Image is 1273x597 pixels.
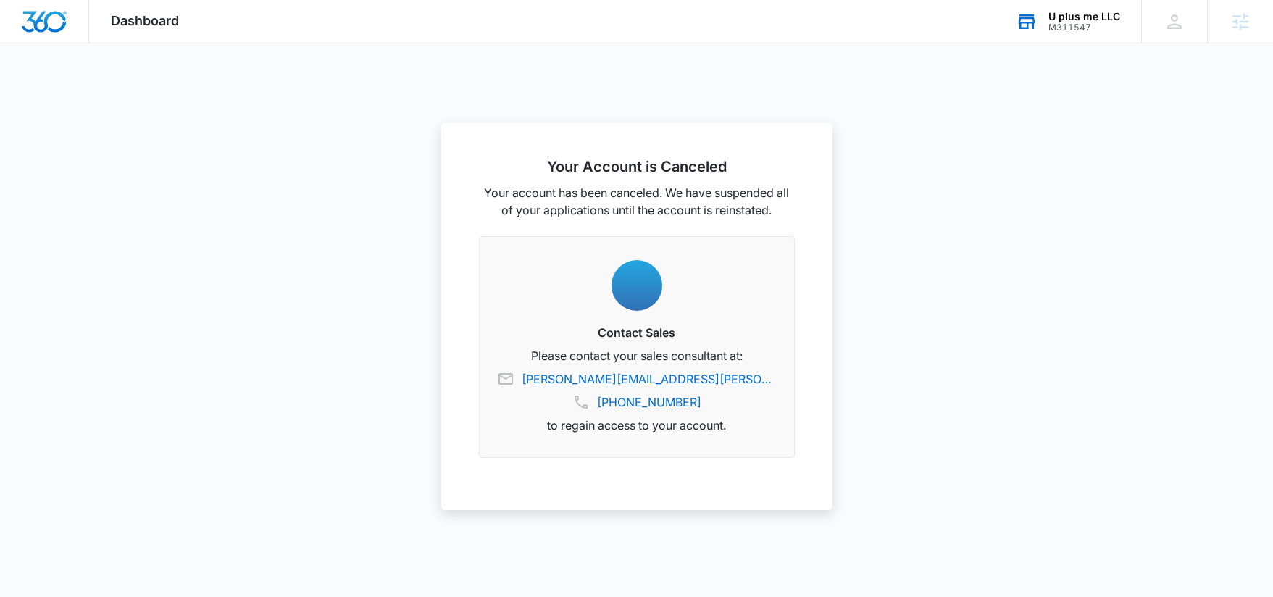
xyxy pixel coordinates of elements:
[497,324,777,341] h3: Contact Sales
[597,393,701,411] a: [PHONE_NUMBER]
[522,370,777,388] a: [PERSON_NAME][EMAIL_ADDRESS][PERSON_NAME][DOMAIN_NAME]
[1048,22,1120,33] div: account id
[497,347,777,434] p: Please contact your sales consultant at: to regain access to your account.
[479,158,795,175] h2: Your Account is Canceled
[479,184,795,219] p: Your account has been canceled. We have suspended all of your applications until the account is r...
[111,13,179,28] span: Dashboard
[1048,11,1120,22] div: account name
